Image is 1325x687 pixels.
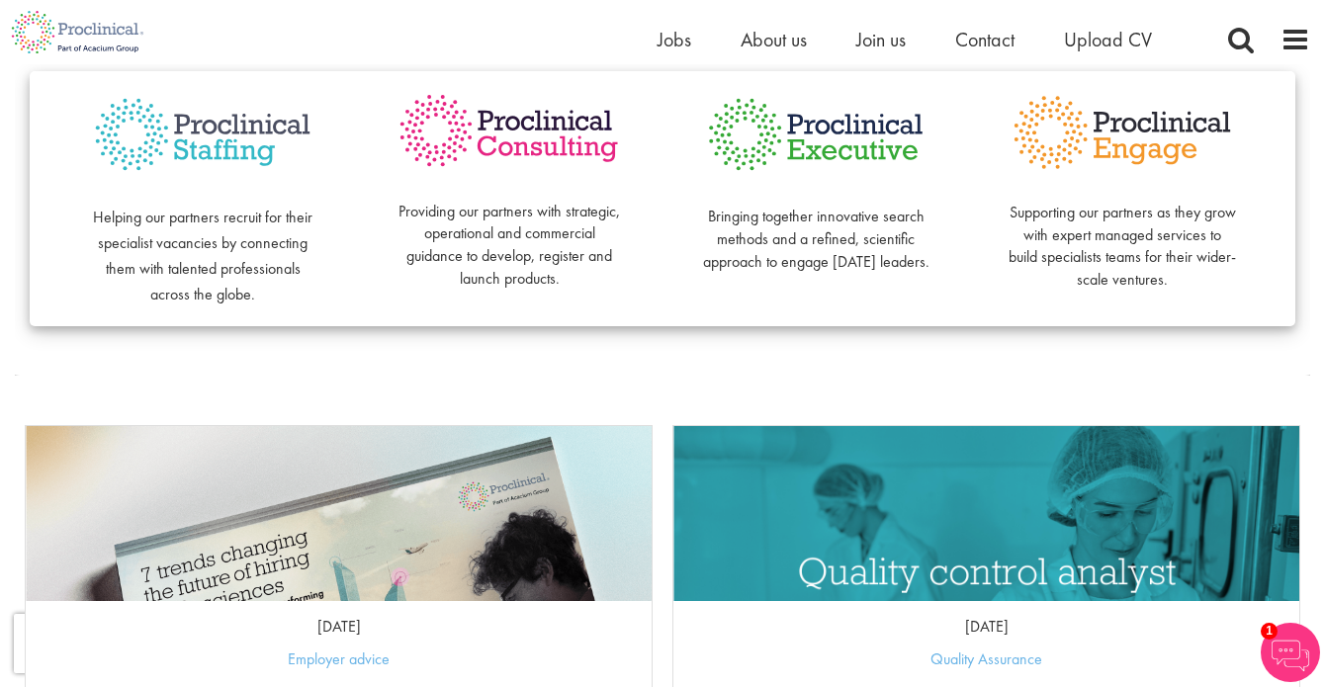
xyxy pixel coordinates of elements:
[1064,27,1152,52] a: Upload CV
[14,614,267,673] iframe: reCAPTCHA
[930,648,1042,669] a: Quality Assurance
[702,183,929,273] p: Bringing together innovative search methods and a refined, scientific approach to engage [DATE] l...
[702,91,929,178] img: Proclinical Executive
[673,616,1299,639] p: [DATE]
[89,91,316,179] img: Proclinical Staffing
[741,27,807,52] a: About us
[93,207,312,304] span: Helping our partners recruit for their specialist vacancies by connecting them with talented prof...
[396,91,623,171] img: Proclinical Consulting
[658,27,691,52] a: Jobs
[26,426,652,601] a: Link to a post
[955,27,1015,52] a: Contact
[396,178,623,291] p: Providing our partners with strategic, operational and commercial guidance to develop, register a...
[856,27,906,52] a: Join us
[1009,179,1236,292] p: Supporting our partners as they grow with expert managed services to build specialists teams for ...
[1261,623,1320,682] img: Chatbot
[26,616,652,639] p: [DATE]
[1261,623,1278,640] span: 1
[1009,91,1236,174] img: Proclinical Engage
[288,648,390,669] a: Employer advice
[673,426,1299,601] a: Link to a post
